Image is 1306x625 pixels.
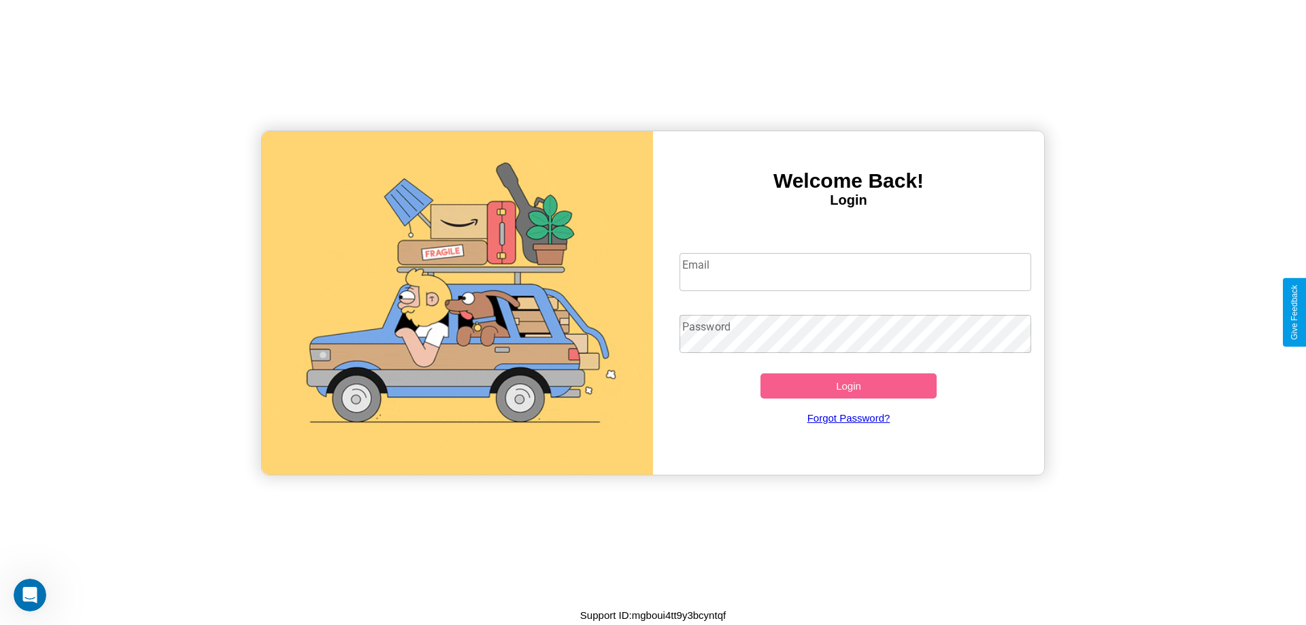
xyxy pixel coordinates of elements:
button: Login [760,373,937,399]
p: Support ID: mgboui4tt9y3bcyntqf [580,606,726,624]
h4: Login [653,192,1044,208]
h3: Welcome Back! [653,169,1044,192]
div: Give Feedback [1290,285,1299,340]
a: Forgot Password? [673,399,1025,437]
iframe: Intercom live chat [14,579,46,611]
img: gif [262,131,653,475]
